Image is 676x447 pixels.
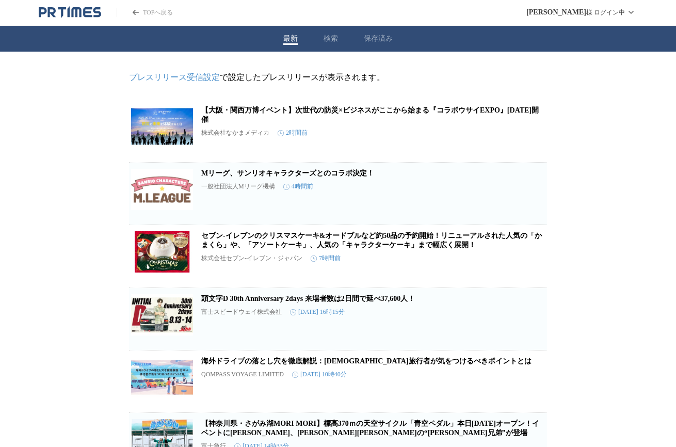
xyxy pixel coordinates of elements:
p: 株式会社なかまメディカ [201,129,269,137]
img: Mリーグ、サンリオキャラクターズとのコラボ決定！ [131,169,193,210]
a: Mリーグ、サンリオキャラクターズとのコラボ決定！ [201,169,374,177]
a: 海外ドライブの落とし穴を徹底解説：[DEMOGRAPHIC_DATA]旅行者が気をつけるべきポイントとは [201,357,532,365]
a: セブン‐イレブンのクリスマスケーキ&オードブルなど約50品の予約開始！リニューアルされた人気の「かまくら」や、「アソートケーキ」、人気の「キャラクターケーキ」まで幅広く展開！ [201,232,542,249]
img: 頭文字D 30th Anniversary 2days 来場者数は2日間で延べ37,600人！ [131,294,193,336]
time: 4時間前 [283,182,313,191]
a: 頭文字D 30th Anniversary 2days 来場者数は2日間で延べ37,600人！ [201,295,415,302]
img: セブン‐イレブンのクリスマスケーキ&オードブルなど約50品の予約開始！リニューアルされた人気の「かまくら」や、「アソートケーキ」、人気の「キャラクターケーキ」まで幅広く展開！ [131,231,193,273]
button: 検索 [324,34,338,43]
a: PR TIMESのトップページはこちら [117,8,173,17]
img: 海外ドライブの落とし穴を徹底解説：日本人旅行者が気をつけるべきポイントとは [131,357,193,398]
p: で設定したプレスリリースが表示されます。 [129,72,547,83]
a: プレスリリース受信設定 [129,73,220,82]
p: QOMPASS VOYAGE LIMITED [201,371,284,378]
p: 富士スピードウェイ株式会社 [201,308,282,316]
button: 最新 [283,34,298,43]
img: 【大阪・関西万博イベント】次世代の防災×ビジネスがここから始まる『コラボウサイEXPO』2025年9月17日(水)開催 [131,106,193,147]
a: PR TIMESのトップページはこちら [39,6,101,19]
time: [DATE] 10時40分 [292,370,347,379]
a: 【神奈川県・さがみ湖MORI MORI】標高370ｍの天空サイクル「青空ペダル」本日[DATE]オープン！イベントに[PERSON_NAME]、[PERSON_NAME][PERSON_NAME... [201,420,539,437]
time: [DATE] 16時15分 [290,308,345,316]
a: 【大阪・関西万博イベント】次世代の防災×ビジネスがここから始まる『コラボウサイEXPO』[DATE]開催 [201,106,539,123]
span: [PERSON_NAME] [526,8,586,17]
p: 一般社団法人Mリーグ機構 [201,182,275,191]
p: 株式会社セブン‐イレブン・ジャパン [201,254,302,263]
time: 7時間前 [311,254,341,263]
button: 保存済み [364,34,393,43]
time: 2時間前 [278,129,308,137]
